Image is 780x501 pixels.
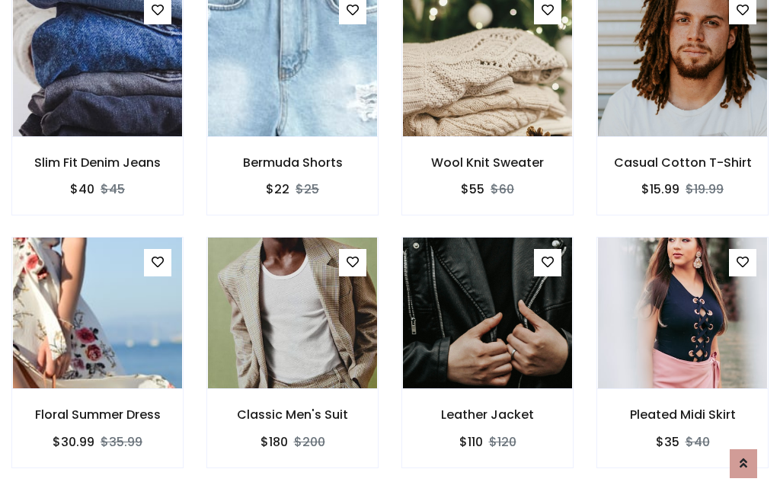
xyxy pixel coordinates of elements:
[53,435,94,449] h6: $30.99
[461,182,484,196] h6: $55
[12,155,183,170] h6: Slim Fit Denim Jeans
[656,435,679,449] h6: $35
[296,180,319,198] del: $25
[597,155,768,170] h6: Casual Cotton T-Shirt
[686,180,724,198] del: $19.99
[597,407,768,422] h6: Pleated Midi Skirt
[489,433,516,451] del: $120
[261,435,288,449] h6: $180
[12,407,183,422] h6: Floral Summer Dress
[459,435,483,449] h6: $110
[101,433,142,451] del: $35.99
[402,407,573,422] h6: Leather Jacket
[641,182,679,196] h6: $15.99
[294,433,325,451] del: $200
[101,180,125,198] del: $45
[686,433,710,451] del: $40
[402,155,573,170] h6: Wool Knit Sweater
[207,155,378,170] h6: Bermuda Shorts
[70,182,94,196] h6: $40
[491,180,514,198] del: $60
[207,407,378,422] h6: Classic Men's Suit
[266,182,289,196] h6: $22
